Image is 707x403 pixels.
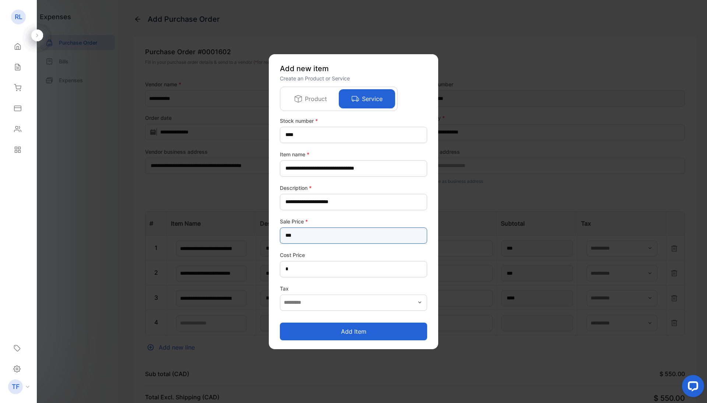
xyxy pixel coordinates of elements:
[15,12,22,22] p: RL
[676,372,707,403] iframe: LiveChat chat widget
[280,150,427,158] label: Item name
[280,323,427,340] button: Add item
[280,218,427,225] label: Sale Price
[280,75,350,81] span: Create an Product or Service
[280,63,427,74] p: Add new item
[362,94,383,103] p: Service
[280,184,427,192] label: Description
[280,251,427,259] label: Cost Price
[280,285,427,292] label: Tax
[12,382,20,392] p: TF
[280,117,427,125] label: Stock number
[305,94,327,103] p: Product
